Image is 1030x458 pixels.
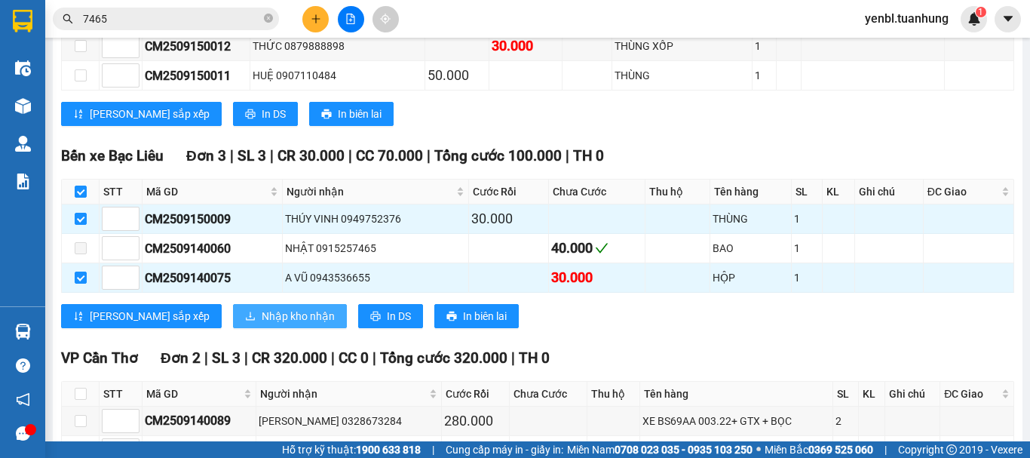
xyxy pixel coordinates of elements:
[145,66,247,85] div: CM2509150011
[645,180,710,204] th: Thu hộ
[595,241,608,255] span: check
[615,67,749,84] div: THÙNG
[309,102,394,126] button: printerIn biên lai
[380,14,391,24] span: aim
[551,267,642,288] div: 30.000
[434,304,519,328] button: printerIn biên lai
[794,211,820,227] div: 1
[587,382,640,407] th: Thu hộ
[13,10,32,32] img: logo-vxr
[372,6,399,32] button: aim
[90,308,210,324] span: [PERSON_NAME] sắp xếp
[100,382,143,407] th: STT
[551,238,642,259] div: 40.000
[755,38,774,54] div: 1
[145,210,280,229] div: CM2509150009
[145,37,247,56] div: CM2509150012
[233,304,347,328] button: downloadNhập kho nhận
[710,180,792,204] th: Tên hàng
[264,14,273,23] span: close-circle
[143,204,283,234] td: CM2509150009
[252,349,327,367] span: CR 320.000
[238,147,266,164] span: SL 3
[143,407,256,436] td: CM2509140089
[446,441,563,458] span: Cung cấp máy in - giấy in:
[765,441,873,458] span: Miền Bắc
[756,447,761,453] span: ⚪️
[549,180,645,204] th: Chưa Cước
[63,14,73,24] span: search
[1001,12,1015,26] span: caret-down
[345,14,356,24] span: file-add
[264,12,273,26] span: close-circle
[161,349,201,367] span: Đơn 2
[277,147,345,164] span: CR 30.000
[567,441,753,458] span: Miền Nam
[100,180,143,204] th: STT
[90,106,210,122] span: [PERSON_NAME] sắp xếp
[285,211,466,227] div: THÚY VINH 0949752376
[967,12,981,26] img: icon-new-feature
[356,444,421,456] strong: 1900 633 818
[510,382,587,407] th: Chưa Cước
[253,67,423,84] div: HUỆ 0907110484
[61,102,222,126] button: sort-ascending[PERSON_NAME] sắp xếp
[855,180,924,204] th: Ghi chú
[356,147,423,164] span: CC 70.000
[833,382,859,407] th: SL
[995,6,1021,32] button: caret-down
[835,413,856,429] div: 2
[884,441,887,458] span: |
[469,180,549,204] th: Cước Rồi
[339,349,369,367] span: CC 0
[331,349,335,367] span: |
[16,426,30,441] span: message
[432,441,434,458] span: |
[823,180,855,204] th: KL
[61,349,138,367] span: VP Cần Thơ
[15,136,31,152] img: warehouse-icon
[204,349,208,367] span: |
[640,382,833,407] th: Tên hàng
[15,324,31,340] img: warehouse-icon
[338,106,382,122] span: In biên lai
[358,304,423,328] button: printerIn DS
[16,392,30,407] span: notification
[302,6,329,32] button: plus
[944,386,998,402] span: ĐC Giao
[519,349,550,367] span: TH 0
[230,147,234,164] span: |
[287,183,453,200] span: Người nhận
[16,358,30,373] span: question-circle
[311,14,321,24] span: plus
[370,311,381,323] span: printer
[73,311,84,323] span: sort-ascending
[511,349,515,367] span: |
[186,147,226,164] span: Đơn 3
[348,147,352,164] span: |
[387,308,411,324] span: In DS
[285,269,466,286] div: A VŨ 0943536655
[713,240,789,257] div: BAO
[976,7,986,17] sup: 1
[755,67,774,84] div: 1
[792,180,823,204] th: SL
[794,240,820,257] div: 1
[978,7,983,17] span: 1
[145,239,280,258] div: CM2509140060
[262,106,286,122] span: In DS
[446,311,457,323] span: printer
[15,98,31,114] img: warehouse-icon
[244,349,248,367] span: |
[146,183,267,200] span: Mã GD
[143,61,250,91] td: CM2509150011
[285,240,466,257] div: NHẬT 0915257465
[245,311,256,323] span: download
[794,269,820,286] div: 1
[262,308,335,324] span: Nhập kho nhận
[61,147,164,164] span: Bến xe Bạc Liêu
[492,35,559,57] div: 30.000
[61,304,222,328] button: sort-ascending[PERSON_NAME] sắp xếp
[321,109,332,121] span: printer
[434,147,562,164] span: Tổng cước 100.000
